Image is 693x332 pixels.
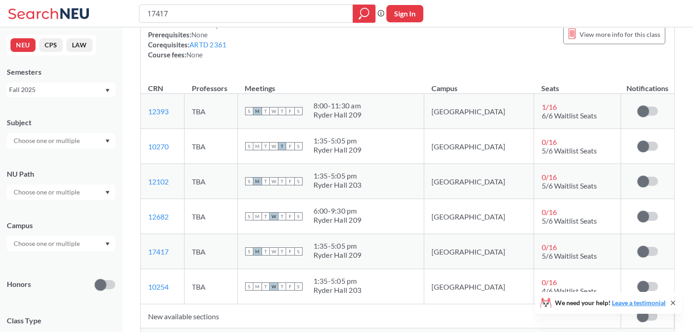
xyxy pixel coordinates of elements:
[262,282,270,291] span: T
[245,212,253,220] span: S
[7,316,115,326] span: Class Type
[270,212,278,220] span: W
[67,38,92,52] button: LAW
[580,29,660,40] span: View more info for this class
[105,242,110,246] svg: Dropdown arrow
[313,101,362,110] div: 8:00 - 11:30 am
[253,212,262,220] span: M
[245,107,253,115] span: S
[9,135,86,146] input: Choose one or multiple
[148,142,169,151] a: 10270
[313,180,362,189] div: Ryder Hall 203
[278,247,286,255] span: T
[185,94,237,129] td: TBA
[105,89,110,92] svg: Dropdown arrow
[148,83,163,93] div: CRN
[313,215,362,225] div: Ryder Hall 209
[294,247,303,255] span: S
[313,250,362,260] div: Ryder Hall 209
[386,5,423,22] button: Sign In
[541,251,596,260] span: 5/6 Waitlist Seats
[270,107,278,115] span: W
[313,206,362,215] div: 6:00 - 9:30 pm
[262,142,270,150] span: T
[424,94,534,129] td: [GEOGRAPHIC_DATA]
[294,282,303,291] span: S
[541,111,596,120] span: 6/6 Waitlist Seats
[424,269,534,304] td: [GEOGRAPHIC_DATA]
[185,129,237,164] td: TBA
[270,247,278,255] span: W
[39,38,63,52] button: CPS
[7,117,115,128] div: Subject
[286,247,294,255] span: F
[105,139,110,143] svg: Dropdown arrow
[190,41,226,49] a: ARTD 2361
[294,107,303,115] span: S
[7,184,115,200] div: Dropdown arrow
[7,220,115,230] div: Campus
[555,300,666,306] span: We need your help!
[270,282,278,291] span: W
[424,234,534,269] td: [GEOGRAPHIC_DATA]
[9,238,86,249] input: Choose one or multiple
[191,31,208,39] span: None
[353,5,375,23] div: magnifying glass
[262,177,270,185] span: T
[286,107,294,115] span: F
[424,74,534,94] th: Campus
[7,67,115,77] div: Semesters
[424,164,534,199] td: [GEOGRAPHIC_DATA]
[294,177,303,185] span: S
[278,177,286,185] span: T
[185,164,237,199] td: TBA
[7,236,115,251] div: Dropdown arrow
[286,142,294,150] span: F
[148,212,169,221] a: 12682
[10,38,36,52] button: NEU
[541,216,596,225] span: 5/6 Waitlist Seats
[245,247,253,255] span: S
[7,279,31,290] p: Honors
[9,85,104,95] div: Fall 2025
[7,82,115,97] div: Fall 2025Dropdown arrow
[612,299,666,306] a: Leave a testimonial
[7,133,115,148] div: Dropdown arrow
[541,181,596,190] span: 5/6 Waitlist Seats
[141,304,621,328] td: New available sections
[148,20,253,60] div: NUPaths: Prerequisites: Corequisites: Course fees:
[541,102,556,111] span: 1 / 16
[313,241,362,250] div: 1:35 - 5:05 pm
[541,286,596,295] span: 4/6 Waitlist Seats
[424,199,534,234] td: [GEOGRAPHIC_DATA]
[186,51,203,59] span: None
[245,282,253,291] span: S
[534,74,621,94] th: Seats
[185,199,237,234] td: TBA
[253,177,262,185] span: M
[105,191,110,194] svg: Dropdown arrow
[7,169,115,179] div: NU Path
[9,187,86,198] input: Choose one or multiple
[294,212,303,220] span: S
[359,7,370,20] svg: magnifying glass
[262,247,270,255] span: T
[278,282,286,291] span: T
[253,247,262,255] span: M
[253,282,262,291] span: M
[313,136,362,145] div: 1:35 - 5:05 pm
[245,177,253,185] span: S
[237,74,424,94] th: Meetings
[245,142,253,150] span: S
[541,138,556,146] span: 0 / 16
[270,142,278,150] span: W
[286,177,294,185] span: F
[541,243,556,251] span: 0 / 16
[313,276,362,286] div: 1:35 - 5:05 pm
[148,282,169,291] a: 10254
[278,142,286,150] span: T
[185,234,237,269] td: TBA
[541,278,556,286] span: 0 / 16
[146,6,346,21] input: Class, professor, course number, "phrase"
[286,282,294,291] span: F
